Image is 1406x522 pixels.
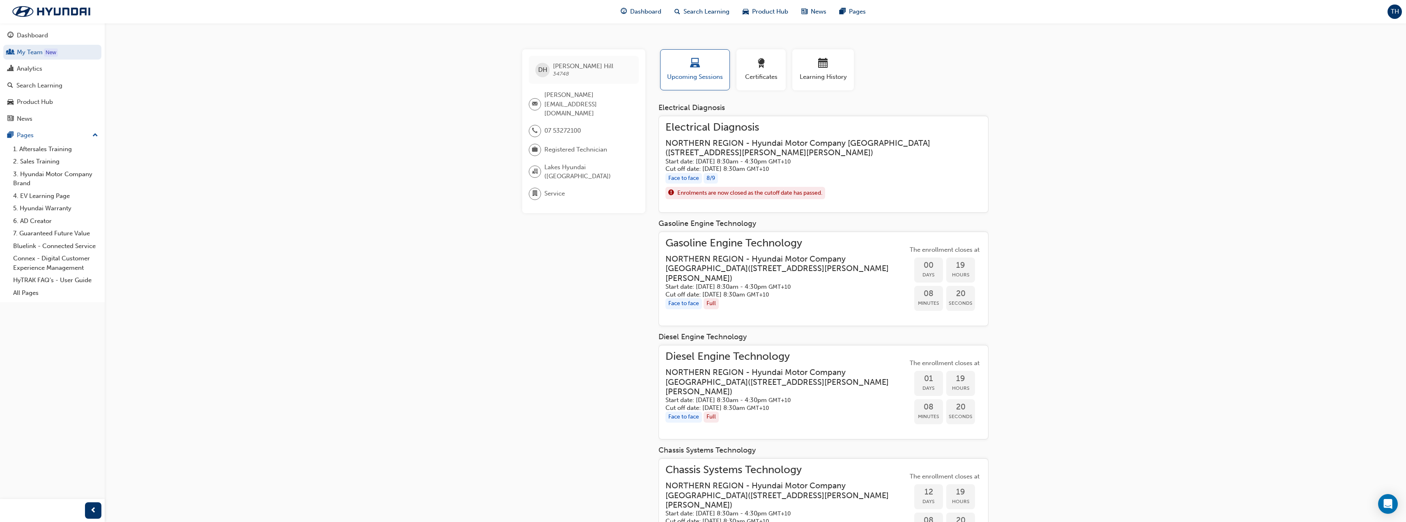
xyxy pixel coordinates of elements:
span: The enrollment closes at [908,472,982,481]
span: search-icon [674,7,680,17]
a: 4. EV Learning Page [10,190,101,202]
div: Open Intercom Messenger [1378,494,1398,514]
button: Upcoming Sessions [660,49,730,90]
button: Pages [3,128,101,143]
span: Gasoline Engine Technology [665,239,908,248]
span: [PERSON_NAME][EMAIL_ADDRESS][DOMAIN_NAME] [544,90,632,118]
h3: NORTHERN REGION - Hyundai Motor Company [GEOGRAPHIC_DATA] ( [STREET_ADDRESS][PERSON_NAME][PERSON_... [665,368,895,396]
span: 08 [914,402,943,412]
a: 5. Hyundai Warranty [10,202,101,215]
span: Diesel Engine Technology [665,352,908,361]
h5: Start date: [DATE] 8:30am - 4:30pm [665,510,895,517]
a: news-iconNews [795,3,833,20]
span: news-icon [7,115,14,123]
span: Australian Eastern Standard Time GMT+10 [747,405,769,412]
span: 19 [946,261,975,270]
a: Electrical DiagnosisNORTHERN REGION - Hyundai Motor Company [GEOGRAPHIC_DATA]([STREET_ADDRESS][PE... [665,123,982,206]
a: Product Hub [3,94,101,110]
span: TH [1391,7,1399,16]
span: Electrical Diagnosis [665,123,982,132]
span: Australian Eastern Standard Time GMT+10 [768,283,791,290]
a: pages-iconPages [833,3,872,20]
span: briefcase-icon [532,145,538,155]
button: TH [1388,5,1402,19]
a: Analytics [3,61,101,76]
a: News [3,111,101,126]
div: Face to face [665,298,702,309]
h5: Cut off date: [DATE] 8:30am [665,404,895,412]
div: Gasoline Engine Technology [658,219,989,228]
span: 20 [946,289,975,299]
span: chart-icon [7,65,14,73]
span: Australian Eastern Standard Time GMT+10 [768,510,791,517]
span: exclaim-icon [668,188,674,198]
span: Australian Eastern Standard Time GMT+10 [768,158,791,165]
a: All Pages [10,287,101,299]
div: Full [704,298,719,309]
div: Product Hub [17,97,53,107]
a: guage-iconDashboard [614,3,668,20]
span: Service [544,189,565,198]
span: 08 [914,289,943,299]
span: The enrollment closes at [908,359,982,368]
span: Seconds [946,412,975,421]
h5: Cut off date: [DATE] 8:30am [665,165,968,173]
span: Chassis Systems Technology [665,465,908,475]
h3: NORTHERN REGION - Hyundai Motor Company [GEOGRAPHIC_DATA] ( [STREET_ADDRESS][PERSON_NAME][PERSON_... [665,254,895,283]
a: My Team [3,45,101,60]
div: 8 / 9 [704,173,718,184]
img: Trak [4,3,99,20]
div: Analytics [17,64,42,74]
a: Dashboard [3,28,101,43]
span: Minutes [914,412,943,421]
h3: NORTHERN REGION - Hyundai Motor Company [GEOGRAPHIC_DATA] ( [STREET_ADDRESS][PERSON_NAME][PERSON_... [665,138,968,158]
span: Australian Eastern Standard Time GMT+10 [768,397,791,404]
h5: Start date: [DATE] 8:30am - 4:30pm [665,283,895,291]
span: Minutes [914,299,943,308]
span: News [811,7,826,16]
a: 7. Guaranteed Future Value [10,227,101,240]
div: Full [704,412,719,423]
span: Upcoming Sessions [667,72,723,82]
button: Learning History [792,49,854,90]
span: car-icon [7,99,14,106]
span: Product Hub [752,7,788,16]
a: Connex - Digital Customer Experience Management [10,252,101,274]
span: award-icon [756,58,766,69]
span: calendar-icon [818,58,828,69]
h5: Start date: [DATE] 8:30am - 4:30pm [665,158,968,166]
a: 2. Sales Training [10,155,101,168]
span: Hours [946,270,975,280]
span: Seconds [946,299,975,308]
h5: Cut off date: [DATE] 8:30am [665,291,895,299]
div: Face to face [665,412,702,423]
span: 07 53272100 [544,126,581,136]
span: 19 [946,488,975,497]
span: car-icon [743,7,749,17]
span: Pages [849,7,866,16]
span: Lakes Hyundai ([GEOGRAPHIC_DATA]) [544,163,632,181]
span: news-icon [801,7,807,17]
span: 12 [914,488,943,497]
span: organisation-icon [532,166,538,177]
span: laptop-icon [690,58,700,69]
span: Australian Eastern Standard Time GMT+10 [747,166,769,172]
span: Hours [946,384,975,393]
span: Search Learning [684,7,729,16]
span: Certificates [743,72,780,82]
span: 20 [946,402,975,412]
div: Pages [17,131,34,140]
button: Certificates [736,49,786,90]
div: Electrical Diagnosis [658,103,989,113]
span: Dashboard [630,7,661,16]
span: email-icon [532,99,538,110]
a: Search Learning [3,78,101,93]
span: Australian Eastern Standard Time GMT+10 [747,291,769,298]
span: Registered Technician [544,145,607,154]
button: DashboardMy TeamAnalyticsSearch LearningProduct HubNews [3,26,101,128]
a: Gasoline Engine TechnologyNORTHERN REGION - Hyundai Motor Company [GEOGRAPHIC_DATA]([STREET_ADDRE... [665,239,982,320]
span: Enrolments are now closed as the cutoff date has passed. [677,189,822,198]
span: search-icon [7,82,13,90]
